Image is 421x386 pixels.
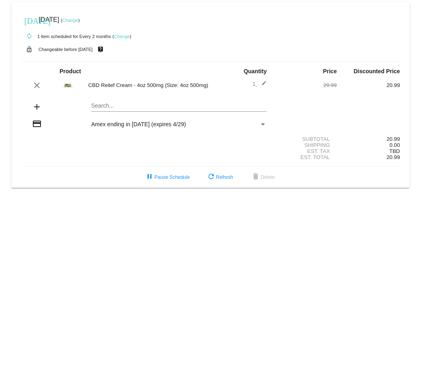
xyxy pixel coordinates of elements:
div: 20.99 [337,136,400,142]
span: Pause Schedule [145,174,190,180]
button: Refresh [200,170,239,185]
div: 20.99 [337,82,400,88]
mat-icon: pause [145,172,154,182]
div: Est. Tax [274,148,337,154]
mat-icon: refresh [206,172,216,182]
mat-icon: edit [257,81,267,90]
a: Change [114,34,130,39]
div: Subtotal [274,136,337,142]
mat-icon: credit_card [32,119,42,129]
strong: Discounted Price [354,68,400,74]
strong: Product [60,68,81,74]
mat-select: Payment Method [91,121,267,127]
span: 1 [252,81,267,87]
span: 0.00 [389,142,400,148]
span: TBD [389,148,400,154]
div: Shipping [274,142,337,148]
span: Refresh [206,174,233,180]
button: Pause Schedule [138,170,196,185]
input: Search... [91,103,267,109]
div: Est. Total [274,154,337,160]
small: ( ) [112,34,131,39]
small: ( ) [61,18,80,23]
strong: Quantity [244,68,267,74]
mat-icon: autorenew [24,32,34,41]
mat-icon: [DATE] [24,15,34,25]
mat-icon: clear [32,81,42,90]
small: 1 item scheduled for Every 2 months [21,34,111,39]
div: CBD Relief Cream - 4oz 500mg (Size: 4oz 500mg) [84,82,211,88]
a: Change [62,18,78,23]
mat-icon: lock_open [24,44,34,55]
mat-icon: add [32,102,42,112]
span: Delete [251,174,275,180]
div: 29.99 [274,82,337,88]
mat-icon: delete [251,172,261,182]
small: Changeable before [DATE] [38,47,93,52]
span: Amex ending in [DATE] (expires 4/29) [91,121,186,127]
strong: Price [323,68,337,74]
mat-icon: live_help [96,44,105,55]
button: Delete [244,170,281,185]
span: 20.99 [387,154,400,160]
img: JCBD-Relief-Tubjar-Unscented-4oz-1.jpg [60,76,76,93]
